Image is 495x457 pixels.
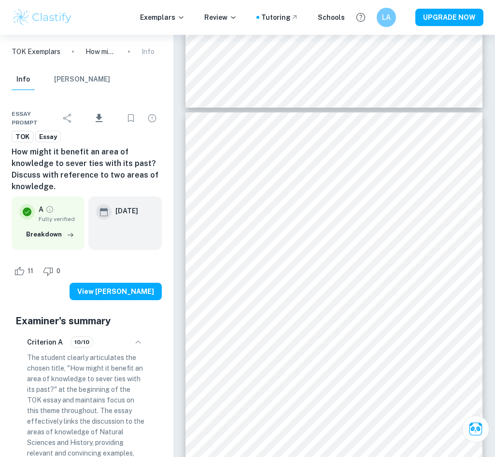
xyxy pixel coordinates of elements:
[140,12,185,23] p: Exemplars
[142,109,162,128] div: Report issue
[12,132,33,142] span: TOK
[58,109,77,128] div: Share
[141,46,155,57] p: Info
[12,69,35,90] button: Info
[12,46,60,57] a: TOK Exemplars
[12,263,39,279] div: Like
[415,9,483,26] button: UPGRADE NOW
[15,314,158,328] h5: Examiner's summary
[54,69,110,90] button: [PERSON_NAME]
[79,106,119,131] div: Download
[39,204,43,215] p: A
[85,46,116,57] p: How might it benefit an area of knowledge to sever ties with its past? Discuss with reference to ...
[22,266,39,276] span: 11
[462,415,489,443] button: Ask Clai
[70,283,162,300] button: View [PERSON_NAME]
[71,338,93,346] span: 10/10
[39,215,77,223] span: Fully verified
[115,206,138,216] h6: [DATE]
[381,12,392,23] h6: LA
[204,12,237,23] p: Review
[12,110,58,127] span: Essay prompt
[24,227,77,242] button: Breakdown
[377,8,396,27] button: LA
[121,109,141,128] div: Bookmark
[41,263,66,279] div: Dislike
[318,12,345,23] a: Schools
[12,146,162,193] h6: How might it benefit an area of knowledge to sever ties with its past? Discuss with reference to ...
[35,131,61,143] a: Essay
[12,8,73,27] img: Clastify logo
[27,337,63,347] h6: Criterion A
[45,205,54,214] a: Grade fully verified
[261,12,298,23] a: Tutoring
[51,266,66,276] span: 0
[12,131,33,143] a: TOK
[36,132,60,142] span: Essay
[353,9,369,26] button: Help and Feedback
